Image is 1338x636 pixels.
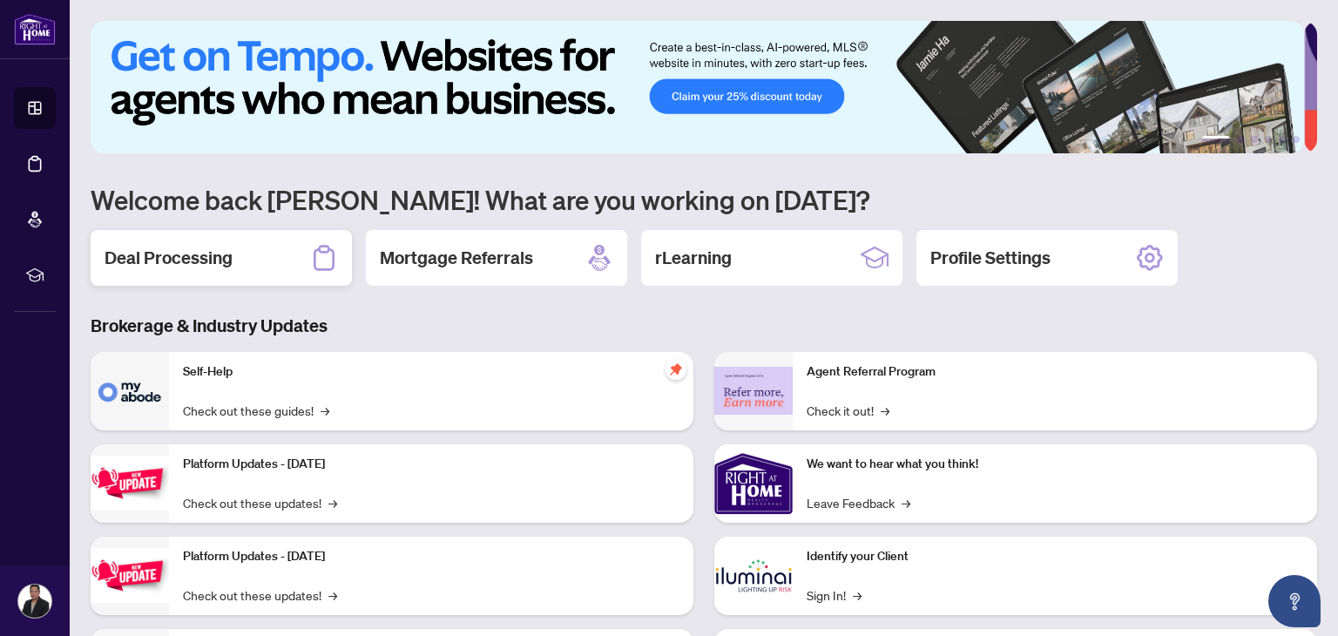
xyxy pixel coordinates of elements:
h2: Mortgage Referrals [380,246,533,270]
h2: rLearning [655,246,732,270]
p: Self-Help [183,362,679,382]
button: 3 [1251,136,1258,143]
img: Platform Updates - July 21, 2025 [91,456,169,511]
img: Agent Referral Program [714,367,793,415]
button: 2 [1237,136,1244,143]
span: → [328,493,337,512]
span: → [881,401,889,420]
a: Check out these updates!→ [183,585,337,605]
button: 4 [1265,136,1272,143]
h2: Profile Settings [930,246,1051,270]
h1: Welcome back [PERSON_NAME]! What are you working on [DATE]? [91,183,1317,216]
button: 1 [1202,136,1230,143]
a: Check out these guides!→ [183,401,329,420]
p: Agent Referral Program [807,362,1303,382]
p: Platform Updates - [DATE] [183,455,679,474]
span: pushpin [666,359,686,380]
img: logo [14,13,56,45]
p: We want to hear what you think! [807,455,1303,474]
span: → [321,401,329,420]
button: 5 [1279,136,1286,143]
img: Slide 0 [91,21,1304,153]
img: Platform Updates - July 8, 2025 [91,548,169,603]
p: Platform Updates - [DATE] [183,547,679,566]
img: Self-Help [91,352,169,430]
a: Check it out!→ [807,401,889,420]
h3: Brokerage & Industry Updates [91,314,1317,338]
img: Identify your Client [714,537,793,615]
button: Open asap [1268,575,1321,627]
p: Identify your Client [807,547,1303,566]
span: → [328,585,337,605]
span: → [853,585,862,605]
img: We want to hear what you think! [714,444,793,523]
a: Check out these updates!→ [183,493,337,512]
img: Profile Icon [18,585,51,618]
span: → [902,493,910,512]
a: Sign In!→ [807,585,862,605]
button: 6 [1293,136,1300,143]
a: Leave Feedback→ [807,493,910,512]
h2: Deal Processing [105,246,233,270]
